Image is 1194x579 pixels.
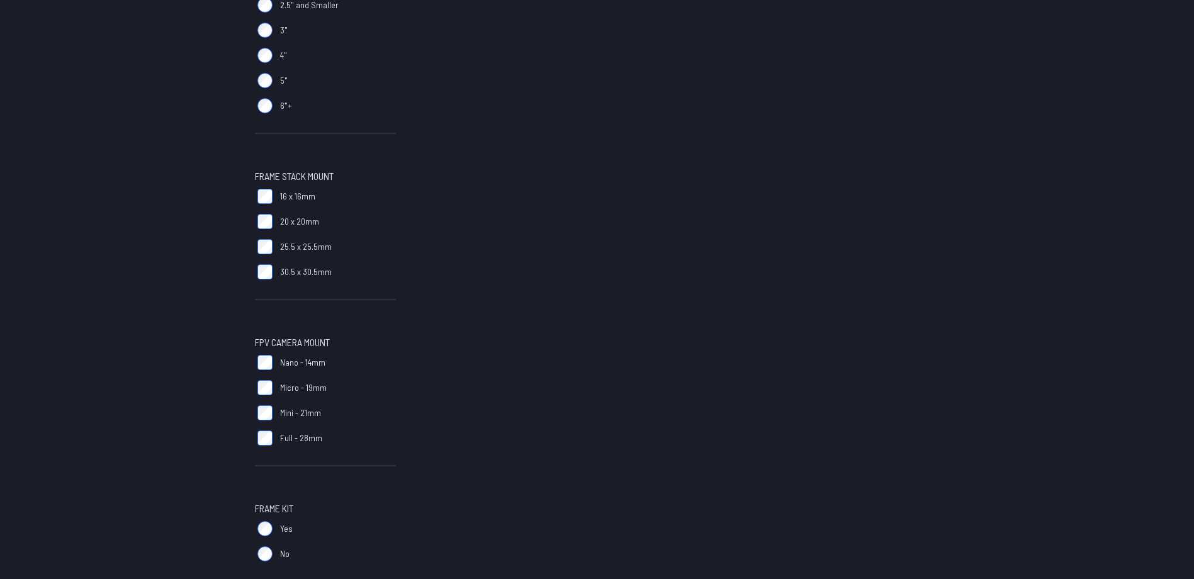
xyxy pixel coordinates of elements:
[280,49,287,62] span: 4"
[257,23,273,38] input: 3"
[280,432,322,444] span: Full - 28mm
[255,169,334,184] span: Frame Stack Mount
[280,99,292,112] span: 6"+
[280,548,290,560] span: No
[257,73,273,88] input: 5"
[257,98,273,113] input: 6"+
[257,405,273,420] input: Mini - 21mm
[255,501,293,516] span: Frame Kit
[257,264,273,279] input: 30.5 x 30.5mm
[257,214,273,229] input: 20 x 20mm
[280,381,327,394] span: Micro - 19mm
[255,335,330,350] span: FPV Camera Mount
[257,546,273,561] input: No
[280,74,288,87] span: 5"
[280,522,293,535] span: Yes
[280,407,321,419] span: Mini - 21mm
[257,48,273,63] input: 4"
[280,240,332,253] span: 25.5 x 25.5mm
[257,355,273,370] input: Nano - 14mm
[257,189,273,204] input: 16 x 16mm
[280,24,288,37] span: 3"
[280,356,325,369] span: Nano - 14mm
[280,215,319,228] span: 20 x 20mm
[257,239,273,254] input: 25.5 x 25.5mm
[257,430,273,446] input: Full - 28mm
[280,266,332,278] span: 30.5 x 30.5mm
[257,521,273,536] input: Yes
[280,190,315,203] span: 16 x 16mm
[257,380,273,395] input: Micro - 19mm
